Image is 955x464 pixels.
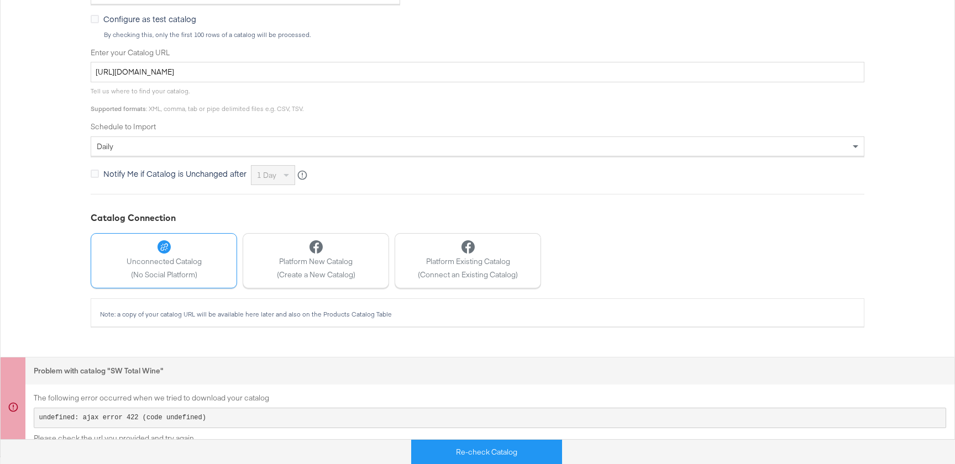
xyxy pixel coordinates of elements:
[243,233,389,288] button: Platform New Catalog(Create a New Catalog)
[91,212,864,224] div: Catalog Connection
[91,87,303,113] span: Tell us where to find your catalog. : XML, comma, tab or pipe delimited files e.g. CSV, TSV.
[34,408,946,428] pre: undefined: ajax error 422 (code undefined)
[91,122,864,132] label: Schedule to Import
[91,233,237,288] button: Unconnected Catalog(No Social Platform)
[257,170,276,180] span: 1 day
[277,256,355,267] span: Platform New Catalog
[97,141,113,151] span: daily
[127,256,202,267] span: Unconnected Catalog
[103,168,246,179] span: Notify Me if Catalog is Unchanged after
[418,270,518,280] span: (Connect an Existing Catalog)
[99,310,856,318] div: Note: a copy of your catalog URL will be available here later and also on the Products Catalog Table
[91,62,864,82] input: Enter Catalog URL, e.g. http://www.example.com/products.xml
[277,270,355,280] span: (Create a New Catalog)
[395,233,541,288] button: Platform Existing Catalog(Connect an Existing Catalog)
[103,31,864,39] div: By checking this, only the first 100 rows of a catalog will be processed.
[34,393,946,403] p: The following error occurred when we tried to download your catalog
[127,270,202,280] span: (No Social Platform)
[91,48,864,58] label: Enter your Catalog URL
[103,13,196,24] span: Configure as test catalog
[25,357,954,384] div: Problem with catalog " SW Total Wine "
[91,104,146,113] strong: Supported formats
[418,256,518,267] span: Platform Existing Catalog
